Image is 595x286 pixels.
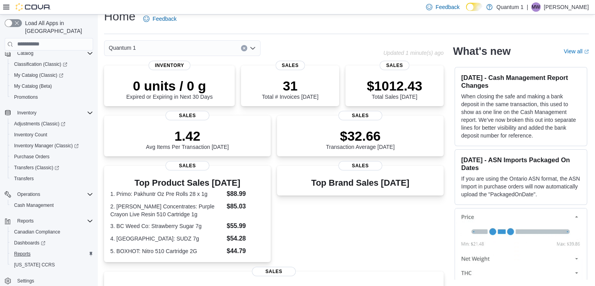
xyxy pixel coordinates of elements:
a: My Catalog (Classic) [8,70,96,81]
h3: [DATE] - Cash Management Report Changes [461,74,581,89]
h3: Top Brand Sales [DATE] [311,178,410,188]
p: | [527,2,528,12]
dt: 1. Primo: Pakhuntr Oz Pre Rolls 28 x 1g [110,190,223,198]
div: Michael Wuest [531,2,541,12]
span: Operations [14,190,93,199]
span: Settings [17,278,34,284]
span: Canadian Compliance [14,229,60,235]
button: Promotions [8,92,96,103]
span: Dashboards [14,240,45,246]
span: Inventory Count [11,130,93,139]
button: Clear input [241,45,247,51]
button: Cash Management [8,200,96,211]
span: Canadian Compliance [11,227,93,237]
span: Adjustments (Classic) [11,119,93,129]
span: Reports [11,249,93,259]
svg: External link [584,49,589,54]
span: Sales [165,111,209,120]
a: Transfers (Classic) [8,162,96,173]
a: Transfers (Classic) [11,163,62,172]
a: Transfers [11,174,37,183]
a: Classification (Classic) [11,60,70,69]
span: Promotions [11,92,93,102]
a: [US_STATE] CCRS [11,260,58,270]
a: Canadian Compliance [11,227,63,237]
button: Inventory [14,108,40,118]
span: Catalog [17,50,33,56]
button: Operations [14,190,43,199]
span: Load All Apps in [GEOGRAPHIC_DATA] [22,19,93,35]
div: Avg Items Per Transaction [DATE] [146,128,229,150]
span: Adjustments (Classic) [14,121,65,127]
p: If you are using the Ontario ASN format, the ASN Import in purchase orders will now automatically... [461,175,581,198]
div: Total Sales [DATE] [367,78,422,100]
span: My Catalog (Beta) [14,83,52,89]
input: Dark Mode [466,3,482,11]
span: Catalog [14,49,93,58]
button: Canadian Compliance [8,226,96,237]
a: Reports [11,249,34,259]
span: My Catalog (Classic) [14,72,63,78]
dd: $88.99 [226,189,264,199]
a: Promotions [11,92,41,102]
span: Sales [380,61,409,70]
a: Inventory Manager (Classic) [11,141,82,150]
dd: $44.79 [226,246,264,256]
p: Updated 1 minute(s) ago [383,50,444,56]
button: Catalog [14,49,36,58]
a: My Catalog (Beta) [11,81,55,91]
p: $32.66 [326,128,395,144]
span: Operations [17,191,40,197]
span: Feedback [153,15,176,23]
span: Purchase Orders [11,152,93,161]
span: Sales [338,161,382,170]
p: [PERSON_NAME] [544,2,589,12]
a: Cash Management [11,201,57,210]
p: When closing the safe and making a bank deposit in the same transaction, this used to show as one... [461,92,581,139]
p: 0 units / 0 g [126,78,213,94]
span: Sales [165,161,209,170]
a: Dashboards [11,238,49,248]
dd: $54.28 [226,234,264,243]
span: Sales [275,61,305,70]
a: View allExternal link [564,48,589,54]
span: Dashboards [11,238,93,248]
div: Expired or Expiring in Next 30 Days [126,78,213,100]
dd: $85.03 [226,202,264,211]
span: Inventory [17,110,36,116]
dt: 3. BC Weed Co: Strawberry Sugar 7g [110,222,223,230]
span: Reports [17,218,34,224]
span: Purchase Orders [14,154,50,160]
a: Inventory Manager (Classic) [8,140,96,151]
a: Purchase Orders [11,152,53,161]
span: Settings [14,276,93,286]
h1: Home [104,9,135,24]
span: Classification (Classic) [11,60,93,69]
a: Feedback [140,11,180,27]
button: Transfers [8,173,96,184]
a: Adjustments (Classic) [8,118,96,129]
button: My Catalog (Beta) [8,81,96,92]
span: Reports [14,251,31,257]
span: Transfers [14,176,34,182]
span: Transfers (Classic) [14,165,59,171]
dt: 5. BOXHOT: Nitro 510 Cartridge 2G [110,247,223,255]
span: Sales [338,111,382,120]
span: MW [532,2,540,12]
span: Inventory [14,108,93,118]
dt: 2. [PERSON_NAME] Concentrates: Purple Crayon Live Resin 510 Cartridge 1g [110,203,223,218]
p: 1.42 [146,128,229,144]
span: Inventory Manager (Classic) [14,143,79,149]
button: Purchase Orders [8,151,96,162]
h2: What's new [453,45,511,58]
button: Inventory [2,107,96,118]
button: Catalog [2,48,96,59]
span: [US_STATE] CCRS [14,262,55,268]
span: Inventory Manager (Classic) [11,141,93,150]
span: Inventory [149,61,191,70]
div: Transaction Average [DATE] [326,128,395,150]
button: Open list of options [250,45,256,51]
button: Operations [2,189,96,200]
a: Adjustments (Classic) [11,119,68,129]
